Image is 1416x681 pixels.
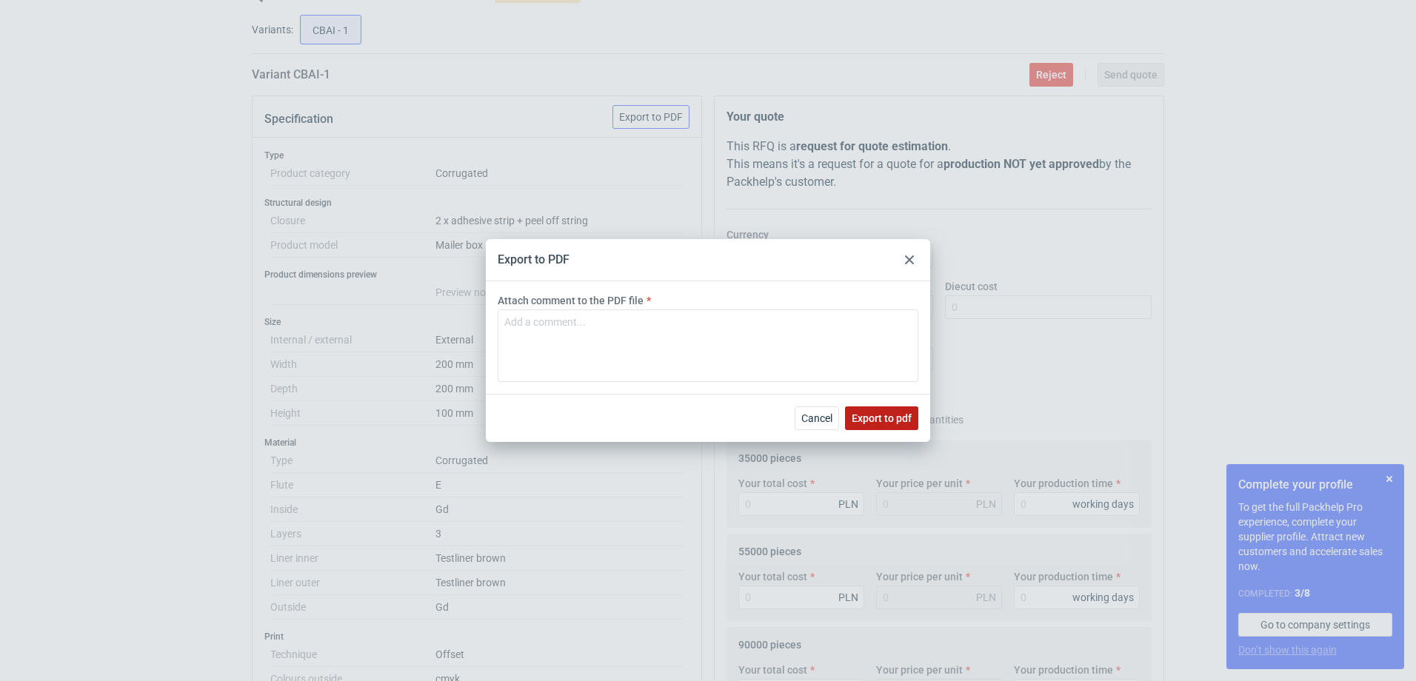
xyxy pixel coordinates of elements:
[845,406,918,430] button: Export to pdf
[498,293,644,308] label: Attach comment to the PDF file
[801,413,832,423] span: Cancel
[852,413,912,423] span: Export to pdf
[795,406,839,430] button: Cancel
[498,252,570,268] div: Export to PDF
